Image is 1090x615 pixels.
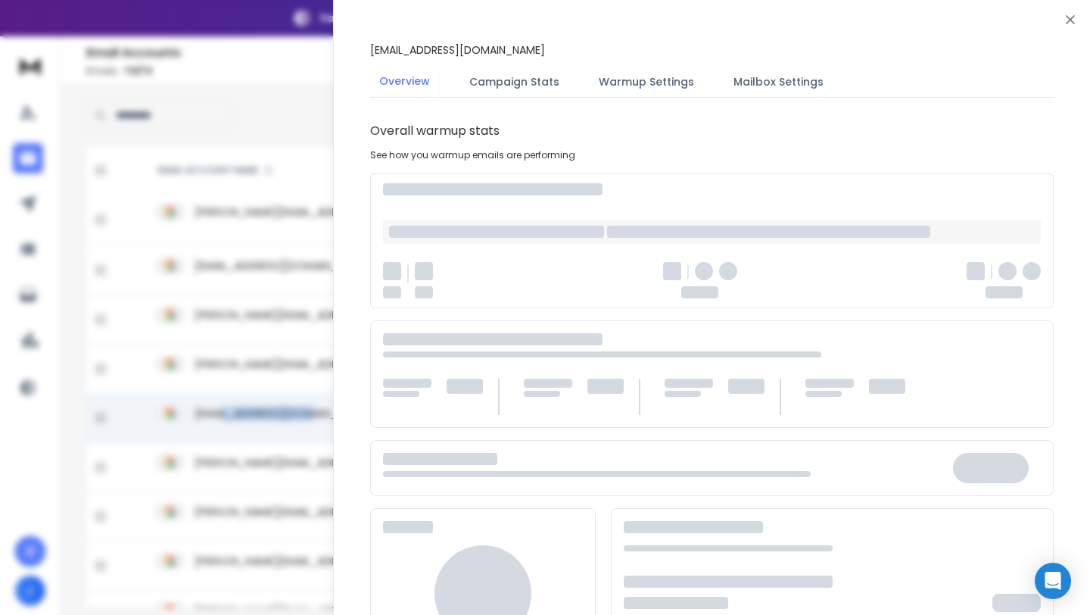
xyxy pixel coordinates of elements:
button: Overview [370,64,439,99]
h1: Overall warmup stats [370,122,500,140]
p: [EMAIL_ADDRESS][DOMAIN_NAME] [370,42,545,58]
button: Campaign Stats [460,65,568,98]
div: Open Intercom Messenger [1035,563,1071,599]
p: See how you warmup emails are performing [370,149,575,161]
button: Mailbox Settings [724,65,833,98]
button: Warmup Settings [590,65,703,98]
